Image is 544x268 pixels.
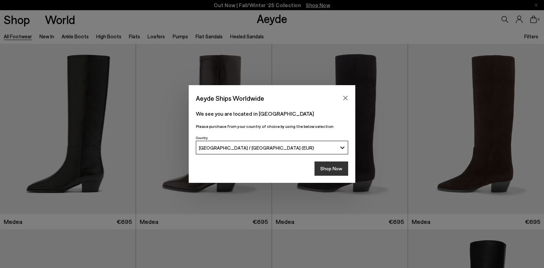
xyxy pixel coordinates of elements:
span: [GEOGRAPHIC_DATA] / [GEOGRAPHIC_DATA] (EUR) [199,145,314,151]
span: Aeyde Ships Worldwide [196,92,264,104]
p: Please purchase from your country of choice by using the below selection: [196,123,348,130]
p: We see you are located in [GEOGRAPHIC_DATA] [196,110,348,118]
span: Country [196,136,208,140]
button: Shop Now [314,161,348,176]
button: Close [340,93,351,103]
